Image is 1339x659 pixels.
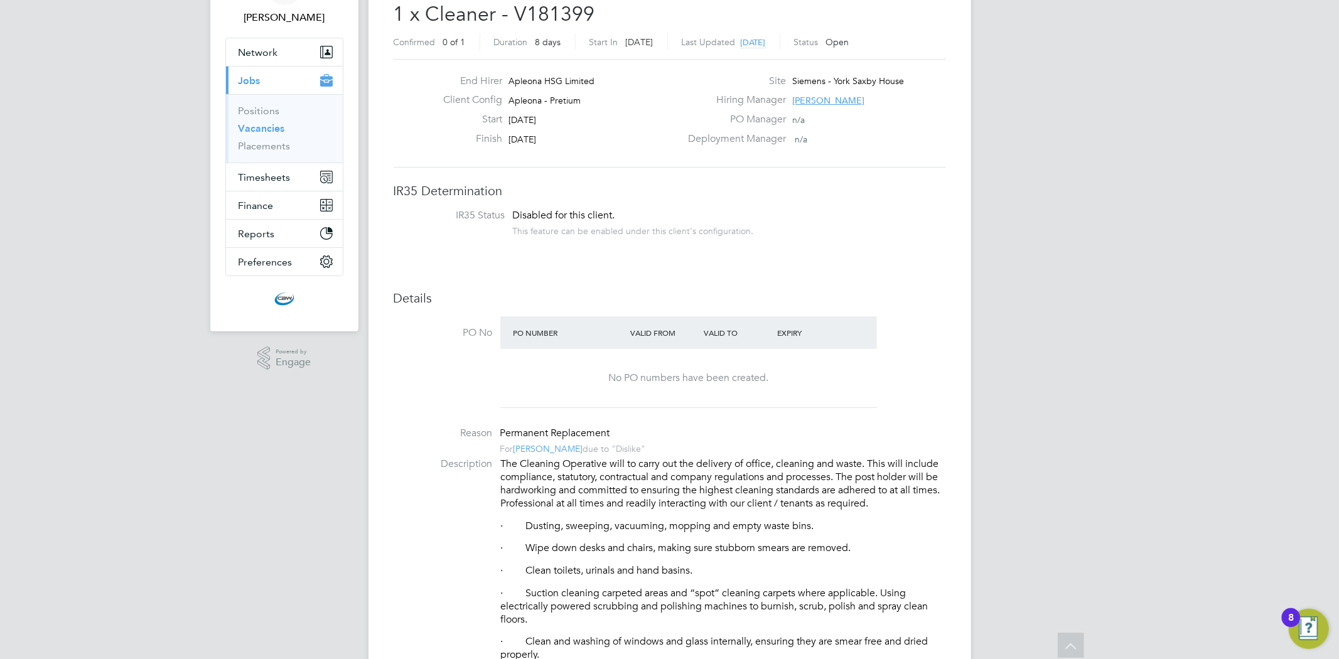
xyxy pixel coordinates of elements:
[626,36,653,48] span: [DATE]
[741,37,766,48] span: [DATE]
[239,140,291,152] a: Placements
[680,75,786,88] label: Site
[1289,609,1329,649] button: Open Resource Center, 8 new notifications
[226,220,343,247] button: Reports
[501,542,946,555] p: · Wipe down desks and chairs, making sure stubborn smears are removed.
[394,326,493,340] label: PO No
[494,36,528,48] label: Duration
[225,10,343,25] span: Tom Cheek
[500,440,646,454] div: For due to "Dislike"
[701,321,774,344] div: Valid To
[501,520,946,533] p: · Dusting, sweeping, vacuuming, mopping and empty waste bins.
[589,36,618,48] label: Start In
[682,36,736,48] label: Last Updated
[239,122,285,134] a: Vacancies
[226,191,343,219] button: Finance
[226,38,343,66] button: Network
[276,357,311,368] span: Engage
[394,290,946,306] h3: Details
[794,36,819,48] label: Status
[680,113,786,126] label: PO Manager
[792,95,864,106] span: [PERSON_NAME]
[239,171,291,183] span: Timesheets
[1288,618,1294,634] div: 8
[774,321,847,344] div: Expiry
[239,228,275,240] span: Reports
[239,256,293,268] span: Preferences
[826,36,849,48] span: Open
[433,94,502,107] label: Client Config
[513,209,615,222] span: Disabled for this client.
[433,113,502,126] label: Start
[239,75,261,87] span: Jobs
[501,458,946,510] p: The Cleaning Operative will to carry out the delivery of office, cleaning and waste. This will in...
[239,105,280,117] a: Positions
[792,75,904,87] span: Siemens - York Saxby House
[239,46,278,58] span: Network
[406,209,505,222] label: IR35 Status
[508,114,536,126] span: [DATE]
[226,163,343,191] button: Timesheets
[535,36,561,48] span: 8 days
[508,134,536,145] span: [DATE]
[514,443,583,454] a: [PERSON_NAME]
[225,289,343,309] a: Go to home page
[680,94,786,107] label: Hiring Manager
[239,200,274,212] span: Finance
[257,346,311,370] a: Powered byEngage
[508,95,581,106] span: Apleona - Pretium
[394,2,595,26] span: 1 x Cleaner - V181399
[226,67,343,94] button: Jobs
[394,183,946,199] h3: IR35 Determination
[792,114,805,126] span: n/a
[501,587,946,626] p: · Suction cleaning carpeted areas and “spot” cleaning carpets where applicable. Using electricall...
[226,248,343,276] button: Preferences
[513,222,754,237] div: This feature can be enabled under this client's configuration.
[394,458,493,471] label: Description
[394,36,436,48] label: Confirmed
[394,427,493,440] label: Reason
[433,132,502,146] label: Finish
[627,321,701,344] div: Valid From
[680,132,786,146] label: Deployment Manager
[433,75,502,88] label: End Hirer
[500,427,610,439] span: Permanent Replacement
[443,36,466,48] span: 0 of 1
[508,75,594,87] span: Apleona HSG Limited
[795,134,807,145] span: n/a
[274,289,294,309] img: cbwstaffingsolutions-logo-retina.png
[276,346,311,357] span: Powered by
[501,564,946,577] p: · Clean toilets, urinals and hand basins.
[510,321,628,344] div: PO Number
[226,94,343,163] div: Jobs
[513,372,864,385] div: No PO numbers have been created.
